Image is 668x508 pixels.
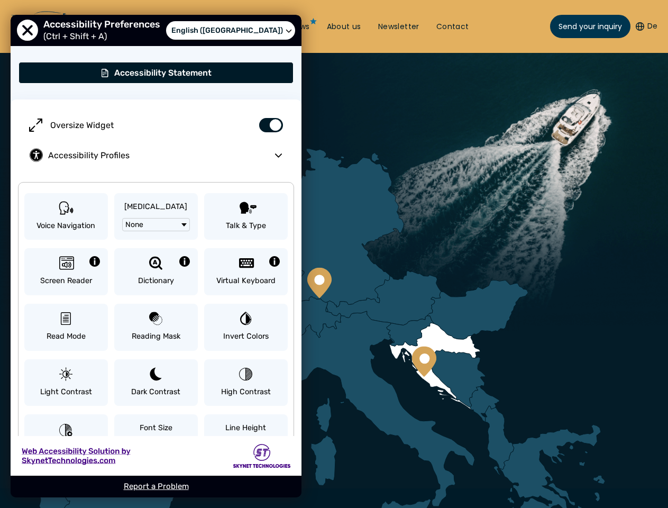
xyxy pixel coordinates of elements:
[225,422,266,434] span: Line Height
[24,414,108,463] button: Smart Contrast
[125,220,143,229] span: None
[48,150,267,160] span: Accessibility Profiles
[636,21,657,32] button: De
[559,21,622,32] span: Send your inquiry
[204,304,288,351] button: Invert Colors
[43,31,112,41] span: (Ctrl + Shift + A)
[114,359,198,406] button: Dark Contrast
[11,436,301,476] a: Skynet - opens in new tab
[21,446,131,466] img: Web Accessibility Solution by Skynet Technologies
[122,218,190,231] button: None
[24,304,108,351] button: Read Mode
[264,22,310,32] a: Yacht News
[204,193,288,240] button: Talk & Type
[327,22,361,32] a: About us
[204,248,288,295] button: Virtual Keyboard
[21,140,291,170] button: Accessibility Profiles
[114,248,198,295] button: Dictionary
[17,20,38,41] button: Close Accessibility Preferences Menu
[140,422,172,434] span: Font Size
[171,25,283,36] span: English ([GEOGRAPHIC_DATA])
[19,62,294,84] button: Accessibility Statement
[378,22,419,32] a: Newsletter
[204,359,288,406] button: High Contrast
[436,22,469,32] a: Contact
[124,482,189,491] a: Report a Problem - opens in new tab
[50,120,114,130] span: Oversize Widget
[11,127,657,153] h1: Contact
[24,193,108,240] button: Voice Navigation
[124,201,187,213] span: [MEDICAL_DATA]
[114,68,212,78] span: Accessibility Statement
[24,248,108,295] button: Screen Reader
[43,19,166,30] span: Accessibility Preferences
[550,15,630,38] a: Send your inquiry
[166,21,295,40] a: Select Language
[114,304,198,351] button: Reading Mask
[233,444,291,468] img: Skynet
[24,359,108,406] button: Light Contrast
[11,15,301,497] div: User Preferences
